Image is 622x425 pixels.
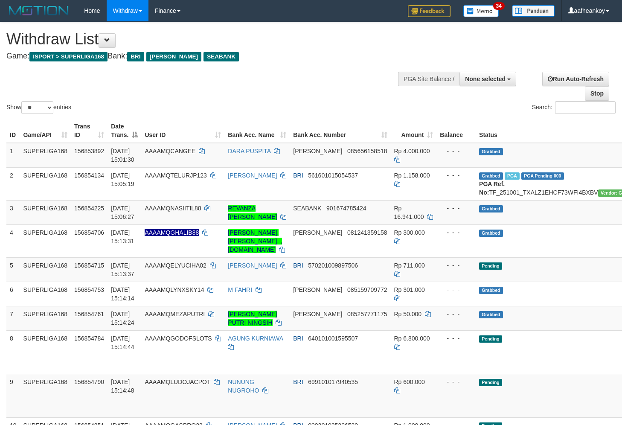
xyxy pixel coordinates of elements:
span: Copy 640101001595507 to clipboard [308,335,358,342]
span: SEABANK [293,205,321,212]
span: Rp 4.000.000 [394,148,430,154]
td: 8 [6,330,20,374]
span: Grabbed [479,230,503,237]
div: PGA Site Balance / [398,72,459,86]
th: Bank Acc. Number: activate to sort column ascending [290,119,390,143]
span: 156854225 [74,205,104,212]
span: Copy 085656158518 to clipboard [347,148,387,154]
span: [DATE] 15:13:31 [111,229,134,245]
th: Bank Acc. Name: activate to sort column ascending [224,119,290,143]
div: - - - [440,310,472,318]
span: 156854761 [74,311,104,317]
th: Balance [436,119,476,143]
span: Copy 561601015054537 to clipboard [308,172,358,179]
span: Grabbed [479,148,503,155]
td: 4 [6,224,20,257]
td: 6 [6,282,20,306]
span: Copy 085257771175 to clipboard [347,311,387,317]
span: 156853892 [74,148,104,154]
span: 156854134 [74,172,104,179]
a: [PERSON_NAME] [228,172,277,179]
td: SUPERLIGA168 [20,143,71,168]
span: SEABANK [203,52,239,61]
span: Rp 1.158.000 [394,172,430,179]
th: User ID: activate to sort column ascending [141,119,224,143]
span: AAAAMQMEZAPUTRI [145,311,205,317]
div: - - - [440,285,472,294]
img: panduan.png [512,5,555,17]
span: Rp 50.000 [394,311,422,317]
span: 156854790 [74,378,104,385]
span: BRI [293,378,303,385]
span: AAAAMQNASIITIL88 [145,205,201,212]
span: None selected [465,76,506,82]
span: BRI [127,52,144,61]
span: Copy 085159709772 to clipboard [347,286,387,293]
a: [PERSON_NAME] PUTRI NINGSIH [228,311,277,326]
span: Grabbed [479,311,503,318]
span: [DATE] 15:14:44 [111,335,134,350]
span: AAAAMQTELURJP123 [145,172,207,179]
a: Run Auto-Refresh [542,72,609,86]
td: SUPERLIGA168 [20,330,71,374]
span: [DATE] 15:01:30 [111,148,134,163]
td: SUPERLIGA168 [20,257,71,282]
span: Rp 600.000 [394,378,425,385]
th: Date Trans.: activate to sort column descending [108,119,141,143]
td: 3 [6,200,20,224]
span: BRI [293,172,303,179]
img: Button%20Memo.svg [463,5,499,17]
span: AAAAMQLUDOJACPOT [145,378,210,385]
span: Copy 081241359158 to clipboard [347,229,387,236]
a: M FAHRI [228,286,252,293]
th: Game/API: activate to sort column ascending [20,119,71,143]
input: Search: [555,101,616,114]
span: 156854715 [74,262,104,269]
span: Copy 901674785424 to clipboard [326,205,366,212]
a: [PERSON_NAME]. [PERSON_NAME], , [DOMAIN_NAME] [228,229,282,253]
b: PGA Ref. No: [479,180,505,196]
a: DARA PUSPITA [228,148,270,154]
span: 34 [493,2,505,10]
span: [PERSON_NAME] [293,286,342,293]
span: Rp 6.800.000 [394,335,430,342]
span: AAAAMQLYNXSKY14 [145,286,204,293]
span: 156854706 [74,229,104,236]
td: 7 [6,306,20,330]
span: [PERSON_NAME] [293,229,342,236]
span: Pending [479,262,502,270]
span: Copy 699101017940535 to clipboard [308,378,358,385]
span: [PERSON_NAME] [293,148,342,154]
img: Feedback.jpg [408,5,451,17]
div: - - - [440,378,472,386]
td: SUPERLIGA168 [20,306,71,330]
span: [DATE] 15:14:48 [111,378,134,394]
div: - - - [440,261,472,270]
span: Grabbed [479,205,503,212]
th: ID [6,119,20,143]
td: SUPERLIGA168 [20,374,71,417]
span: [PERSON_NAME] [146,52,201,61]
th: Amount: activate to sort column ascending [391,119,437,143]
span: [PERSON_NAME] [293,311,342,317]
span: Rp 711.000 [394,262,425,269]
span: Grabbed [479,172,503,180]
span: 156854784 [74,335,104,342]
div: - - - [440,171,472,180]
th: Trans ID: activate to sort column ascending [71,119,108,143]
div: - - - [440,334,472,343]
span: [DATE] 15:06:27 [111,205,134,220]
button: None selected [459,72,516,86]
span: AAAAMQELYUCIHA02 [145,262,206,269]
span: BRI [293,262,303,269]
td: 1 [6,143,20,168]
a: [PERSON_NAME] [228,262,277,269]
span: PGA Pending [521,172,564,180]
select: Showentries [21,101,53,114]
span: BRI [293,335,303,342]
span: Marked by aafsengchandara [505,172,520,180]
span: [DATE] 15:14:24 [111,311,134,326]
h4: Game: Bank: [6,52,406,61]
span: [DATE] 15:14:14 [111,286,134,302]
label: Show entries [6,101,71,114]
